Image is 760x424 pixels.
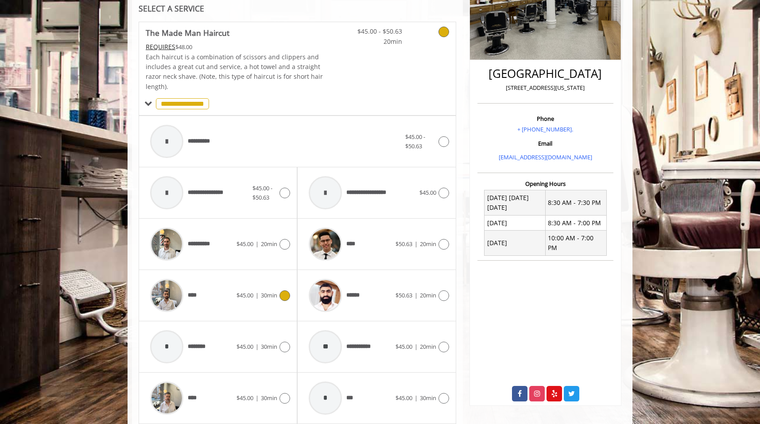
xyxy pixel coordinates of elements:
[517,125,573,133] a: + [PHONE_NUMBER].
[396,394,412,402] span: $45.00
[261,291,277,299] span: 30min
[477,181,613,187] h3: Opening Hours
[480,83,611,93] p: [STREET_ADDRESS][US_STATE]
[256,240,259,248] span: |
[146,42,324,52] div: $48.00
[480,116,611,122] h3: Phone
[146,53,323,91] span: Each haircut is a combination of scissors and clippers and includes a great cut and service, a ho...
[415,343,418,351] span: |
[545,231,606,256] td: 10:00 AM - 7:00 PM
[485,231,546,256] td: [DATE]
[415,291,418,299] span: |
[480,67,611,80] h2: [GEOGRAPHIC_DATA]
[396,240,412,248] span: $50.63
[415,240,418,248] span: |
[415,394,418,402] span: |
[146,42,175,51] span: This service needs some Advance to be paid before we block your appointment
[256,394,259,402] span: |
[545,190,606,216] td: 8:30 AM - 7:30 PM
[261,343,277,351] span: 30min
[252,184,272,201] span: $45.00 - $50.63
[480,140,611,146] h3: Email
[499,153,592,161] a: [EMAIL_ADDRESS][DOMAIN_NAME]
[420,394,436,402] span: 30min
[237,240,253,248] span: $45.00
[419,189,436,197] span: $45.00
[350,27,402,36] span: $45.00 - $50.63
[261,394,277,402] span: 30min
[485,190,546,216] td: [DATE] [DATE] [DATE]
[396,291,412,299] span: $50.63
[256,291,259,299] span: |
[405,133,425,150] span: $45.00 - $50.63
[146,27,229,39] b: The Made Man Haircut
[256,343,259,351] span: |
[420,291,436,299] span: 20min
[139,4,456,13] div: SELECT A SERVICE
[420,343,436,351] span: 20min
[396,343,412,351] span: $45.00
[237,291,253,299] span: $45.00
[545,216,606,231] td: 8:30 AM - 7:00 PM
[261,240,277,248] span: 20min
[237,343,253,351] span: $45.00
[485,216,546,231] td: [DATE]
[350,37,402,46] span: 20min
[237,394,253,402] span: $45.00
[420,240,436,248] span: 20min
